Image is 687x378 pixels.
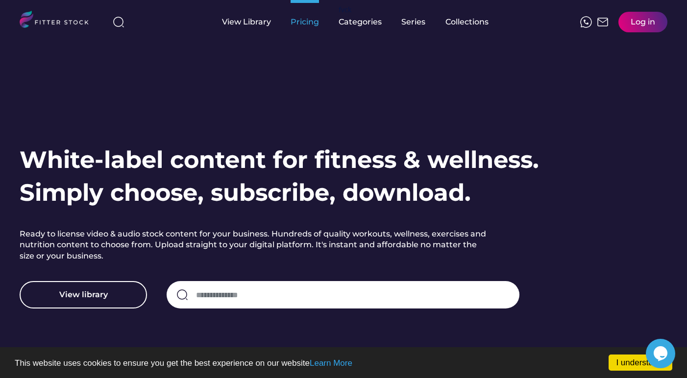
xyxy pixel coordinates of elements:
[646,339,677,368] iframe: chat widget
[609,354,672,371] a: I understand!
[580,16,592,28] img: meteor-icons_whatsapp%20%281%29.svg
[339,17,382,27] div: Categories
[20,229,490,261] h2: Ready to license video & audio stock content for your business. Hundreds of quality workouts, wel...
[15,359,672,367] p: This website uses cookies to ensure you get the best experience on our website
[401,17,426,27] div: Series
[339,5,351,15] div: fvck
[113,16,124,28] img: search-normal%203.svg
[20,11,97,31] img: LOGO.svg
[176,289,188,301] img: search-normal.svg
[222,17,271,27] div: View Library
[631,17,655,27] div: Log in
[291,17,319,27] div: Pricing
[597,16,609,28] img: Frame%2051.svg
[20,281,147,308] button: View library
[310,358,352,368] a: Learn More
[20,143,539,209] h1: White-label content for fitness & wellness. Simply choose, subscribe, download.
[445,17,489,27] div: Collections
